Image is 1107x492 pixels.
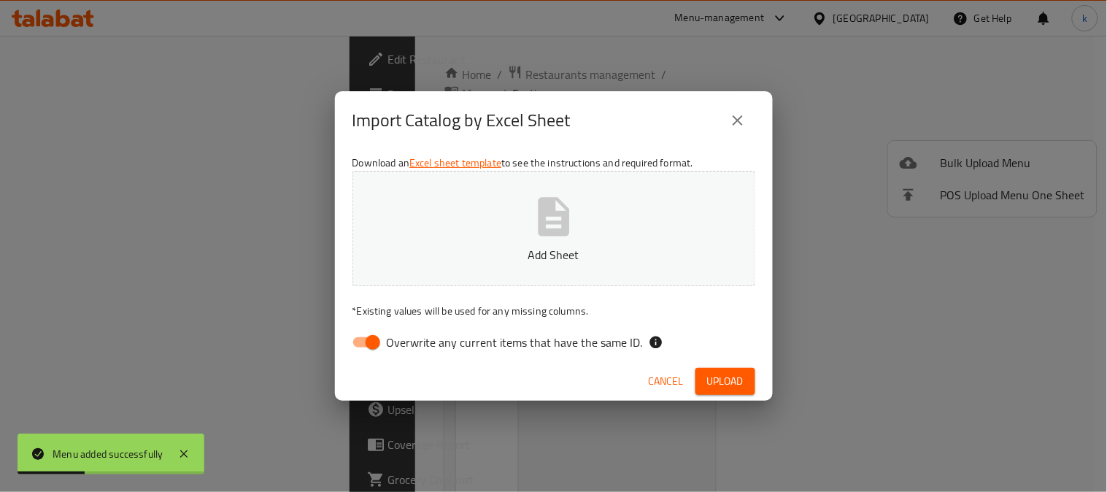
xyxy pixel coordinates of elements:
[409,153,501,172] a: Excel sheet template
[649,335,663,350] svg: If the overwrite option isn't selected, then the items that match an existing ID will be ignored ...
[387,334,643,351] span: Overwrite any current items that have the same ID.
[352,171,755,286] button: Add Sheet
[649,372,684,391] span: Cancel
[643,368,690,395] button: Cancel
[53,446,163,462] div: Menu added successfully
[707,372,744,391] span: Upload
[352,304,755,318] p: Existing values will be used for any missing columns.
[375,246,733,264] p: Add Sheet
[720,103,755,138] button: close
[352,109,571,132] h2: Import Catalog by Excel Sheet
[335,150,773,361] div: Download an to see the instructions and required format.
[695,368,755,395] button: Upload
